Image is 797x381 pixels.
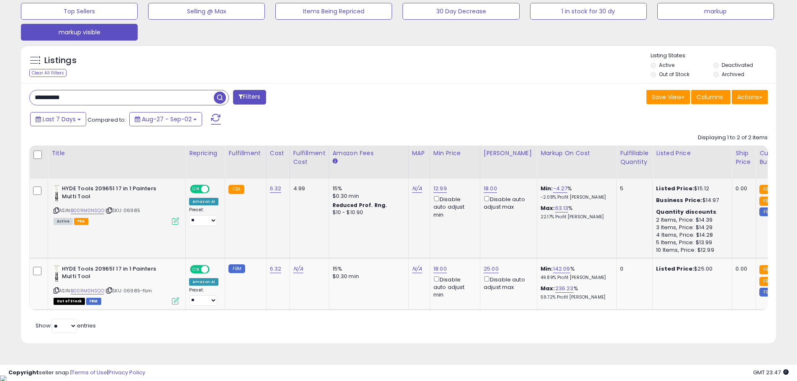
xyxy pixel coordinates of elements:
[54,265,60,282] img: 31fQNMoG-KL._SL40_.jpg
[656,224,725,231] div: 3 Items, Price: $14.29
[651,52,776,60] p: Listing States:
[484,275,530,291] div: Disable auto adjust max
[555,284,574,293] a: 236.23
[105,207,140,214] span: | SKU: 06985
[333,149,405,158] div: Amazon Fees
[333,265,402,273] div: 15%
[54,185,60,202] img: 31fQNMoG-KL._SL40_.jpg
[270,265,282,273] a: 6.32
[656,196,702,204] b: Business Price:
[228,149,262,158] div: Fulfillment
[72,368,107,376] a: Terms of Use
[620,265,646,273] div: 0
[333,158,338,165] small: Amazon Fees.
[333,209,402,216] div: $10 - $10.90
[8,369,145,377] div: seller snap | |
[541,184,553,192] b: Min:
[208,266,222,273] span: OFF
[142,115,192,123] span: Aug-27 - Sep-02
[191,266,201,273] span: ON
[74,218,88,225] span: FBA
[541,214,610,220] p: 22.17% Profit [PERSON_NAME]
[656,216,725,224] div: 2 Items, Price: $14.39
[541,275,610,281] p: 49.89% Profit [PERSON_NAME]
[433,184,447,193] a: 12.99
[333,273,402,280] div: $0.30 min
[722,61,753,69] label: Deactivated
[484,265,499,273] a: 25.00
[656,265,725,273] div: $25.00
[656,185,725,192] div: $15.12
[71,287,104,294] a: B00RM0NSQO
[691,90,730,104] button: Columns
[270,184,282,193] a: 6.32
[412,184,422,193] a: N/A
[228,185,244,194] small: FBA
[732,90,768,104] button: Actions
[105,287,152,294] span: | SKU: 06985-fbm
[433,265,447,273] a: 18.00
[656,239,725,246] div: 5 Items, Price: $13.99
[293,149,325,166] div: Fulfillment Cost
[656,208,716,216] b: Quantity discounts
[656,231,725,239] div: 4 Items, Price: $14.28
[553,184,568,193] a: -4.27
[8,368,39,376] strong: Copyright
[620,149,649,166] div: Fulfillable Quantity
[656,246,725,254] div: 10 Items, Price: $12.99
[54,218,73,225] span: All listings currently available for purchase on Amazon
[657,3,774,20] button: markup
[208,186,222,193] span: OFF
[191,186,201,193] span: ON
[129,112,202,126] button: Aug-27 - Sep-02
[233,90,266,105] button: Filters
[21,24,138,41] button: markup visible
[541,294,610,300] p: 59.72% Profit [PERSON_NAME]
[189,278,218,286] div: Amazon AI
[541,185,610,200] div: %
[108,368,145,376] a: Privacy Policy
[541,265,610,281] div: %
[21,3,138,20] button: Top Sellers
[30,112,86,126] button: Last 7 Days
[541,205,610,220] div: %
[759,288,776,297] small: FBM
[759,265,775,274] small: FBA
[735,149,752,166] div: Ship Price
[270,149,286,158] div: Cost
[541,265,553,273] b: Min:
[333,185,402,192] div: 15%
[759,197,775,206] small: FBA
[697,93,723,101] span: Columns
[646,90,690,104] button: Save View
[44,55,77,66] h5: Listings
[484,149,533,158] div: [PERSON_NAME]
[189,287,218,306] div: Preset:
[659,71,689,78] label: Out of Stock
[433,194,474,219] div: Disable auto adjust min
[541,149,613,158] div: Markup on Cost
[759,207,776,216] small: FBM
[293,185,323,192] div: 4.99
[43,115,76,123] span: Last 7 Days
[189,198,218,205] div: Amazon AI
[698,134,768,142] div: Displaying 1 to 2 of 2 items
[412,149,426,158] div: MAP
[87,116,126,124] span: Compared to:
[86,298,101,305] span: FBM
[189,149,221,158] div: Repricing
[530,3,647,20] button: 1 in stock for 30 dy
[433,149,477,158] div: Min Price
[36,322,96,330] span: Show: entries
[71,207,104,214] a: B00RM0NSQO
[656,208,725,216] div: :
[402,3,519,20] button: 30 Day Decrease
[759,185,775,194] small: FBA
[541,284,555,292] b: Max:
[228,264,245,273] small: FBM
[555,204,569,212] a: 63.13
[62,265,164,283] b: HYDE Tools 209651 17 in 1 Painters Multi Tool
[553,265,570,273] a: 142.09
[722,71,744,78] label: Archived
[656,184,694,192] b: Listed Price:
